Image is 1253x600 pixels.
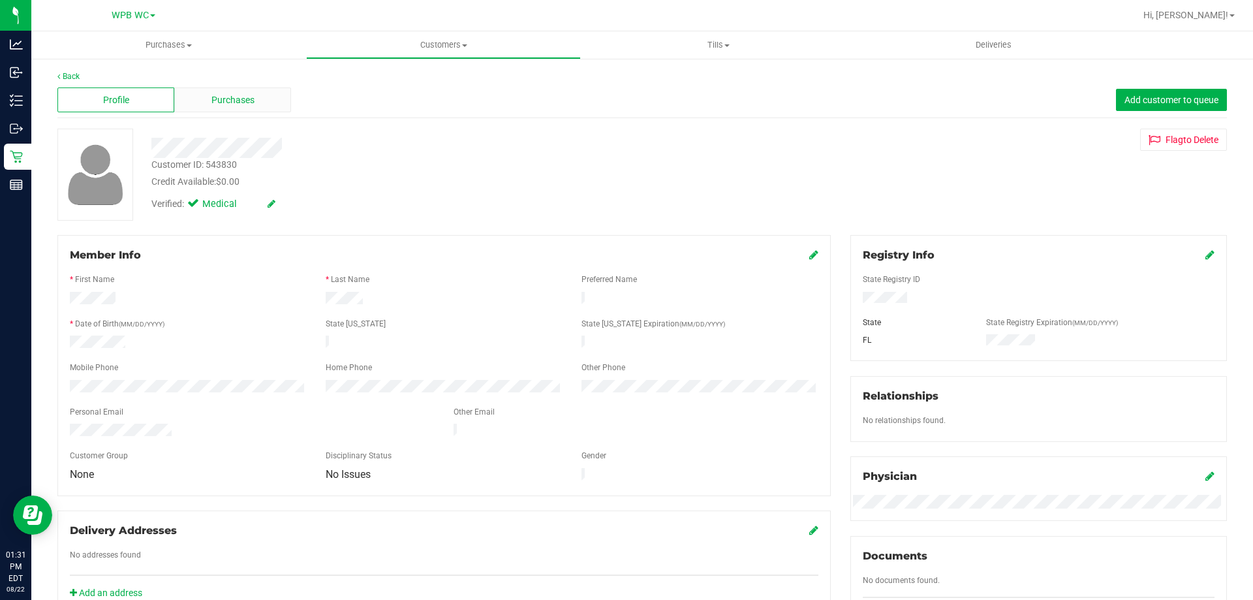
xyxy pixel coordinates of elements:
label: Last Name [331,274,369,285]
span: (MM/DD/YYYY) [119,321,164,328]
span: Customers [307,39,580,51]
label: State [US_STATE] Expiration [581,318,725,330]
div: Credit Available: [151,175,726,189]
button: Add customer to queue [1116,89,1227,111]
label: Gender [581,450,606,462]
span: WPB WC [112,10,149,21]
label: First Name [75,274,114,285]
a: Back [57,72,80,81]
label: Preferred Name [581,274,637,285]
span: Profile [103,93,129,107]
inline-svg: Outbound [10,122,23,135]
span: Relationships [863,390,938,402]
span: Registry Info [863,249,935,261]
span: $0.00 [216,176,240,187]
label: Other Phone [581,362,625,373]
span: Purchases [31,39,306,51]
inline-svg: Reports [10,178,23,191]
span: Physician [863,470,917,482]
label: State Registry Expiration [986,317,1118,328]
span: Tills [581,39,855,51]
span: Hi, [PERSON_NAME]! [1143,10,1228,20]
label: Home Phone [326,362,372,373]
a: Deliveries [856,31,1131,59]
a: Purchases [31,31,306,59]
span: Member Info [70,249,141,261]
span: Deliveries [958,39,1029,51]
label: Customer Group [70,450,128,462]
a: Tills [581,31,856,59]
inline-svg: Analytics [10,38,23,51]
a: Customers [306,31,581,59]
img: user-icon.png [61,141,130,208]
span: Documents [863,550,927,562]
p: 08/22 [6,584,25,594]
inline-svg: Inbound [10,66,23,79]
span: Add customer to queue [1124,95,1218,105]
div: Customer ID: 543830 [151,158,237,172]
span: None [70,468,94,481]
p: 01:31 PM EDT [6,549,25,584]
span: (MM/DD/YYYY) [679,321,725,328]
button: Flagto Delete [1140,129,1227,151]
label: State Registry ID [863,274,920,285]
span: No Issues [326,468,371,481]
label: Date of Birth [75,318,164,330]
span: Purchases [211,93,255,107]
a: Add an address [70,588,142,598]
span: Delivery Addresses [70,524,177,537]
div: Verified: [151,197,275,212]
span: Medical [202,197,255,212]
label: No relationships found. [863,415,946,426]
label: Disciplinary Status [326,450,392,462]
span: (MM/DD/YYYY) [1072,319,1118,326]
inline-svg: Retail [10,150,23,163]
div: State [853,317,977,328]
label: Personal Email [70,406,123,418]
div: FL [853,334,977,346]
label: Mobile Phone [70,362,118,373]
label: State [US_STATE] [326,318,386,330]
label: No addresses found [70,549,141,561]
inline-svg: Inventory [10,94,23,107]
span: No documents found. [863,576,940,585]
iframe: Resource center [13,496,52,535]
label: Other Email [454,406,495,418]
